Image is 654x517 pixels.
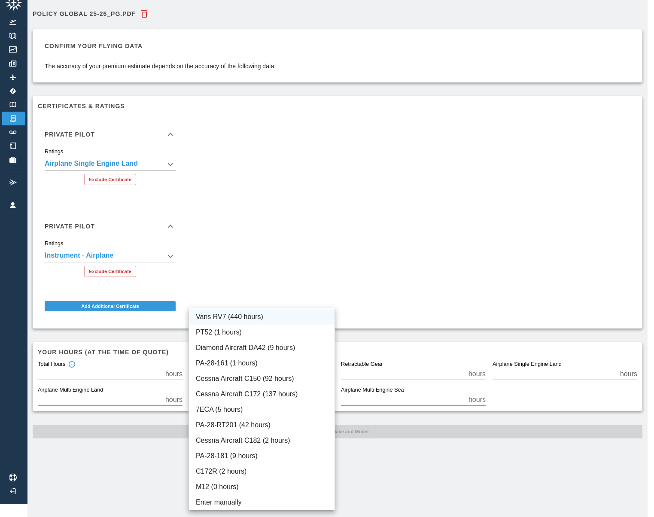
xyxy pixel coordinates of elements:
li: PT52 (1 hours) [189,325,335,340]
li: PA-28-RT201 (42 hours) [189,417,335,433]
li: 7ECA (5 hours) [189,402,335,417]
li: Cessna Aircraft C182 (2 hours) [189,433,335,448]
li: PA-28-161 (1 hours) [189,356,335,371]
li: Diamond Aircraft DA42 (9 hours) [189,340,335,356]
li: PA-28-181 (9 hours) [189,448,335,464]
li: Cessna Aircraft C172 (137 hours) [189,386,335,402]
li: Vans RV7 (440 hours) [189,309,335,325]
li: C172R (2 hours) [189,464,335,479]
li: Cessna Aircraft C150 (92 hours) [189,371,335,386]
li: Enter manually [189,495,335,510]
li: M12 (0 hours) [189,479,335,495]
